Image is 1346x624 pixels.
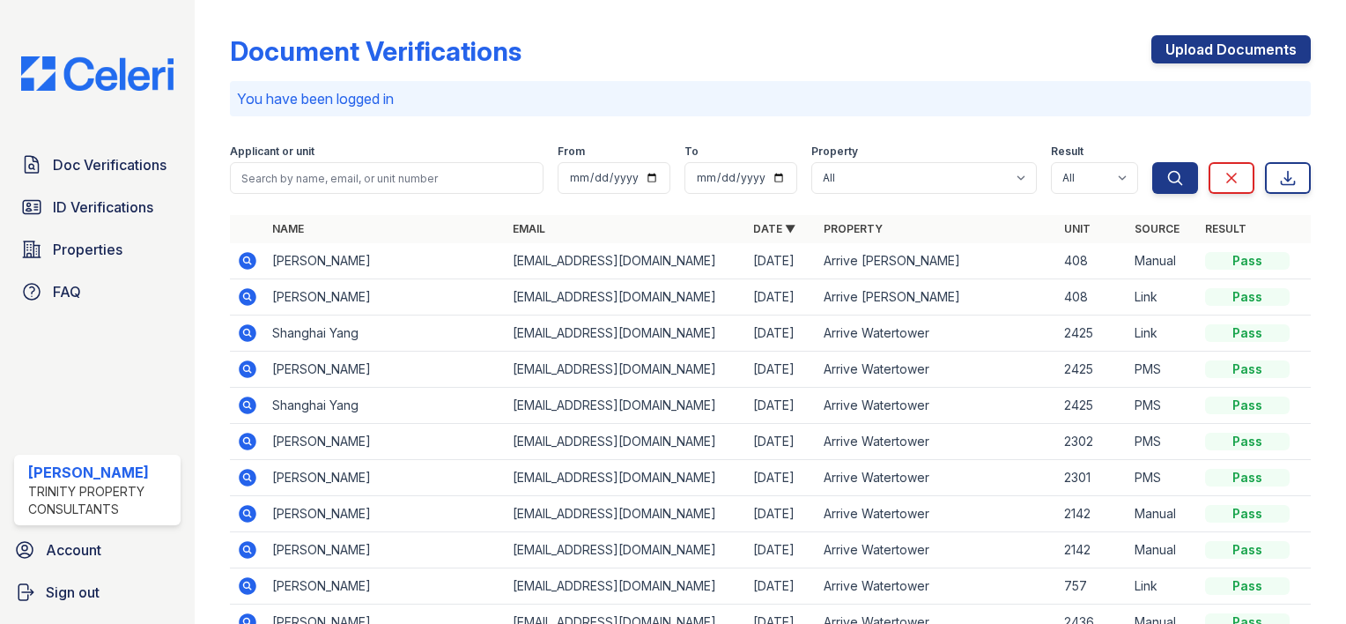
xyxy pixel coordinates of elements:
td: [DATE] [746,460,817,496]
td: 2301 [1057,460,1128,496]
a: Properties [14,232,181,267]
td: [DATE] [746,388,817,424]
td: [DATE] [746,424,817,460]
div: Pass [1205,469,1290,487]
td: [EMAIL_ADDRESS][DOMAIN_NAME] [506,352,746,388]
td: 408 [1057,279,1128,316]
span: Sign out [46,582,100,603]
div: Pass [1205,252,1290,270]
a: Email [513,222,545,235]
label: To [684,145,699,159]
td: [PERSON_NAME] [265,243,506,279]
p: You have been logged in [237,88,1304,109]
a: Source [1135,222,1180,235]
td: [DATE] [746,532,817,568]
td: [PERSON_NAME] [265,424,506,460]
td: 757 [1057,568,1128,605]
a: Property [824,222,883,235]
td: Link [1128,316,1198,352]
td: 2425 [1057,316,1128,352]
input: Search by name, email, or unit number [230,162,544,194]
td: Arrive Watertower [817,532,1057,568]
td: [EMAIL_ADDRESS][DOMAIN_NAME] [506,279,746,316]
td: [PERSON_NAME] [265,532,506,568]
td: [DATE] [746,352,817,388]
label: Property [811,145,858,159]
td: [PERSON_NAME] [265,279,506,316]
a: Doc Verifications [14,147,181,182]
a: FAQ [14,274,181,309]
label: Result [1051,145,1083,159]
td: Arrive Watertower [817,352,1057,388]
a: Name [272,222,304,235]
img: CE_Logo_Blue-a8612792a0a2168367f1c8372b55b34899dd931a85d93a1a3d3e32e68fde9ad4.png [7,56,188,91]
div: Pass [1205,577,1290,595]
td: 2302 [1057,424,1128,460]
td: Arrive Watertower [817,424,1057,460]
td: [PERSON_NAME] [265,496,506,532]
span: Properties [53,239,122,260]
td: 2425 [1057,352,1128,388]
td: [EMAIL_ADDRESS][DOMAIN_NAME] [506,243,746,279]
div: Pass [1205,397,1290,414]
td: 2142 [1057,496,1128,532]
a: Sign out [7,575,188,610]
label: Applicant or unit [230,145,314,159]
td: Arrive [PERSON_NAME] [817,279,1057,316]
a: Upload Documents [1151,35,1311,63]
td: PMS [1128,424,1198,460]
a: ID Verifications [14,189,181,225]
div: Pass [1205,288,1290,306]
td: Arrive [PERSON_NAME] [817,243,1057,279]
td: [EMAIL_ADDRESS][DOMAIN_NAME] [506,532,746,568]
a: Account [7,532,188,568]
div: [PERSON_NAME] [28,462,174,483]
div: Trinity Property Consultants [28,483,174,518]
td: PMS [1128,460,1198,496]
td: [EMAIL_ADDRESS][DOMAIN_NAME] [506,424,746,460]
td: [DATE] [746,279,817,316]
span: ID Verifications [53,197,153,218]
div: Document Verifications [230,35,521,67]
td: Arrive Watertower [817,316,1057,352]
td: [DATE] [746,243,817,279]
td: [EMAIL_ADDRESS][DOMAIN_NAME] [506,496,746,532]
td: [DATE] [746,316,817,352]
td: 2425 [1057,388,1128,424]
label: From [558,145,585,159]
td: [EMAIL_ADDRESS][DOMAIN_NAME] [506,388,746,424]
td: [PERSON_NAME] [265,568,506,605]
td: PMS [1128,388,1198,424]
td: Link [1128,279,1198,316]
td: 408 [1057,243,1128,279]
td: Link [1128,568,1198,605]
td: Shanghai Yang [265,316,506,352]
div: Pass [1205,433,1290,450]
td: Arrive Watertower [817,388,1057,424]
a: Unit [1064,222,1091,235]
td: Manual [1128,532,1198,568]
div: Pass [1205,324,1290,342]
a: Date ▼ [753,222,795,235]
td: [EMAIL_ADDRESS][DOMAIN_NAME] [506,568,746,605]
td: [PERSON_NAME] [265,352,506,388]
td: Manual [1128,496,1198,532]
div: Pass [1205,541,1290,559]
a: Result [1205,222,1246,235]
td: [EMAIL_ADDRESS][DOMAIN_NAME] [506,460,746,496]
td: [DATE] [746,496,817,532]
td: PMS [1128,352,1198,388]
td: [PERSON_NAME] [265,460,506,496]
td: [DATE] [746,568,817,605]
td: 2142 [1057,532,1128,568]
span: FAQ [53,281,81,302]
td: Arrive Watertower [817,568,1057,605]
td: Arrive Watertower [817,460,1057,496]
td: Manual [1128,243,1198,279]
div: Pass [1205,505,1290,523]
td: Arrive Watertower [817,496,1057,532]
span: Account [46,539,101,561]
td: [EMAIL_ADDRESS][DOMAIN_NAME] [506,316,746,352]
div: Pass [1205,360,1290,378]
